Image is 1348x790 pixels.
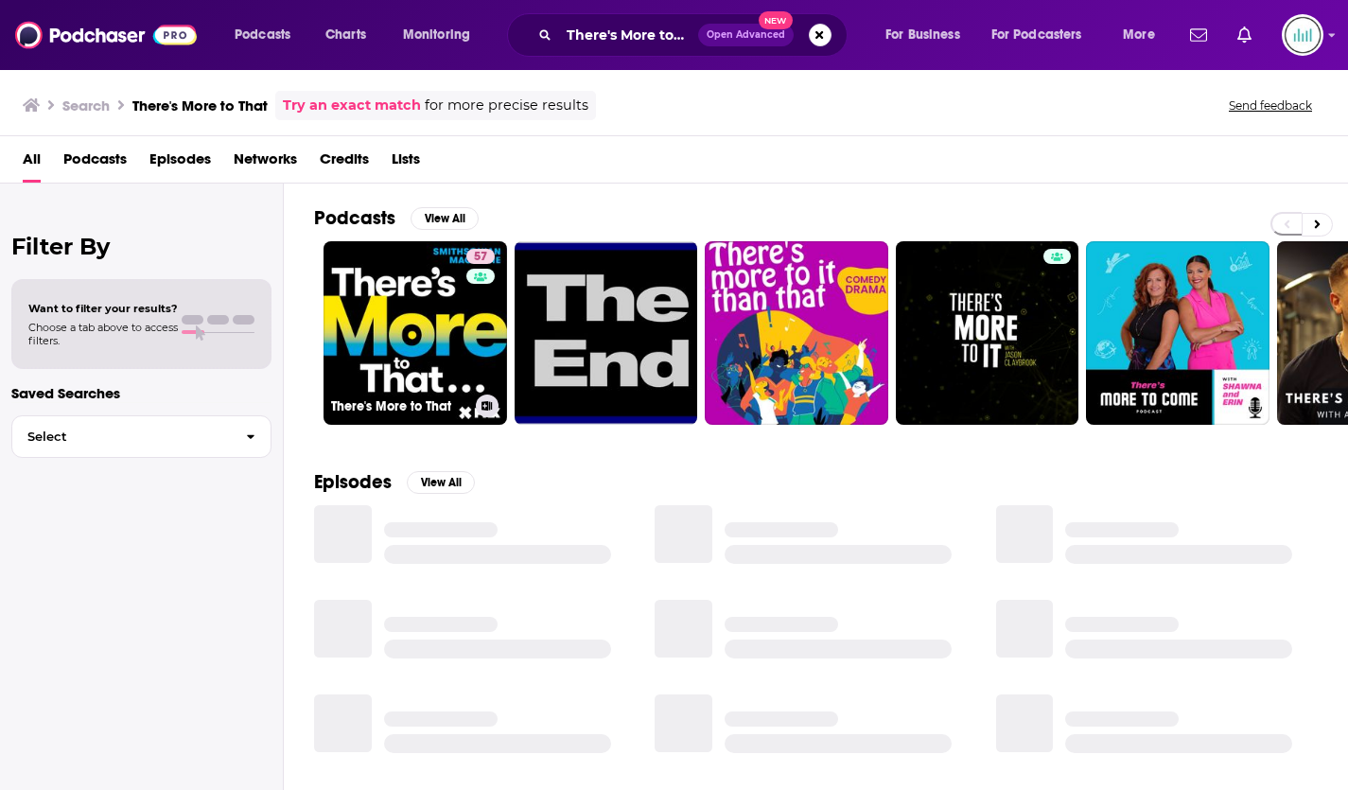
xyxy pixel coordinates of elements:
[525,13,866,57] div: Search podcasts, credits, & more...
[425,95,588,116] span: for more precise results
[28,321,178,347] span: Choose a tab above to access filters.
[403,22,470,48] span: Monitoring
[411,207,479,230] button: View All
[1230,19,1259,51] a: Show notifications dropdown
[759,11,793,29] span: New
[1110,20,1179,50] button: open menu
[698,24,794,46] button: Open AdvancedNew
[325,22,366,48] span: Charts
[885,22,960,48] span: For Business
[28,302,178,315] span: Want to filter your results?
[15,17,197,53] img: Podchaser - Follow, Share and Rate Podcasts
[1282,14,1323,56] button: Show profile menu
[11,415,271,458] button: Select
[234,144,297,183] a: Networks
[991,22,1082,48] span: For Podcasters
[707,30,785,40] span: Open Advanced
[63,144,127,183] a: Podcasts
[407,471,475,494] button: View All
[314,470,475,494] a: EpisodesView All
[11,233,271,260] h2: Filter By
[320,144,369,183] a: Credits
[392,144,420,183] a: Lists
[1182,19,1215,51] a: Show notifications dropdown
[559,20,698,50] input: Search podcasts, credits, & more...
[324,241,507,425] a: 57There's More to That
[390,20,495,50] button: open menu
[979,20,1110,50] button: open menu
[11,384,271,402] p: Saved Searches
[132,97,268,114] h3: There's More to That
[314,470,392,494] h2: Episodes
[466,249,495,264] a: 57
[314,206,479,230] a: PodcastsView All
[474,248,487,267] span: 57
[283,95,421,116] a: Try an exact match
[1282,14,1323,56] span: Logged in as podglomerate
[149,144,211,183] a: Episodes
[221,20,315,50] button: open menu
[331,398,468,414] h3: There's More to That
[872,20,984,50] button: open menu
[235,22,290,48] span: Podcasts
[314,206,395,230] h2: Podcasts
[1223,97,1318,114] button: Send feedback
[12,430,231,443] span: Select
[1282,14,1323,56] img: User Profile
[62,97,110,114] h3: Search
[313,20,377,50] a: Charts
[1123,22,1155,48] span: More
[23,144,41,183] a: All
